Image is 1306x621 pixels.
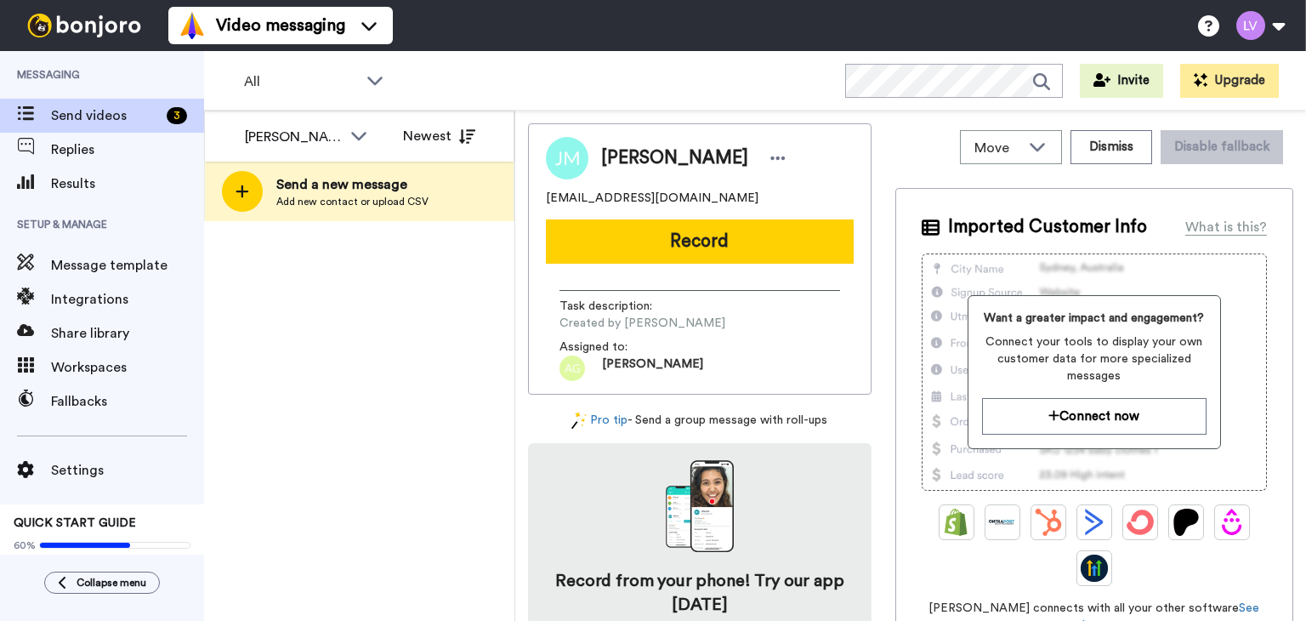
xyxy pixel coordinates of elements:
[982,333,1207,385] span: Connect your tools to display your own customer data for more specialized messages
[179,12,206,39] img: vm-color.svg
[1161,130,1283,164] button: Disable fallback
[51,289,204,310] span: Integrations
[1035,509,1062,536] img: Hubspot
[244,71,358,92] span: All
[943,509,970,536] img: Shopify
[1081,555,1108,582] img: GoHighLevel
[51,105,160,126] span: Send videos
[559,298,679,315] span: Task description :
[545,569,855,617] h4: Record from your phone! Try our app [DATE]
[546,190,758,207] span: [EMAIL_ADDRESS][DOMAIN_NAME]
[216,14,345,37] span: Video messaging
[276,174,429,195] span: Send a new message
[982,310,1207,327] span: Want a greater impact and engagement?
[546,219,854,264] button: Record
[1185,217,1267,237] div: What is this?
[51,255,204,276] span: Message template
[276,195,429,208] span: Add new contact or upload CSV
[1173,509,1200,536] img: Patreon
[51,391,204,412] span: Fallbacks
[559,339,679,356] span: Assigned to:
[390,119,488,153] button: Newest
[601,145,748,171] span: [PERSON_NAME]
[51,140,204,160] span: Replies
[20,14,148,37] img: bj-logo-header-white.svg
[14,517,136,529] span: QUICK START GUIDE
[571,412,627,430] a: Pro tip
[982,398,1207,435] button: Connect now
[666,460,734,552] img: download
[167,107,187,124] div: 3
[51,357,204,378] span: Workspaces
[559,356,585,381] img: ag.png
[1127,509,1154,536] img: ConvertKit
[974,138,1020,158] span: Move
[1218,509,1246,536] img: Drip
[51,460,204,481] span: Settings
[51,174,204,194] span: Results
[546,137,588,179] img: Image of Jon Milton
[602,356,703,381] span: [PERSON_NAME]
[948,214,1147,240] span: Imported Customer Info
[1081,509,1108,536] img: ActiveCampaign
[1080,64,1163,98] button: Invite
[559,315,725,332] span: Created by [PERSON_NAME]
[528,412,872,430] div: - Send a group message with roll-ups
[989,509,1016,536] img: Ontraport
[571,412,587,430] img: magic-wand.svg
[14,538,36,552] span: 60%
[245,127,342,147] div: [PERSON_NAME].
[44,572,160,594] button: Collapse menu
[51,323,204,344] span: Share library
[1180,64,1279,98] button: Upgrade
[77,576,146,590] span: Collapse menu
[1070,130,1152,164] button: Dismiss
